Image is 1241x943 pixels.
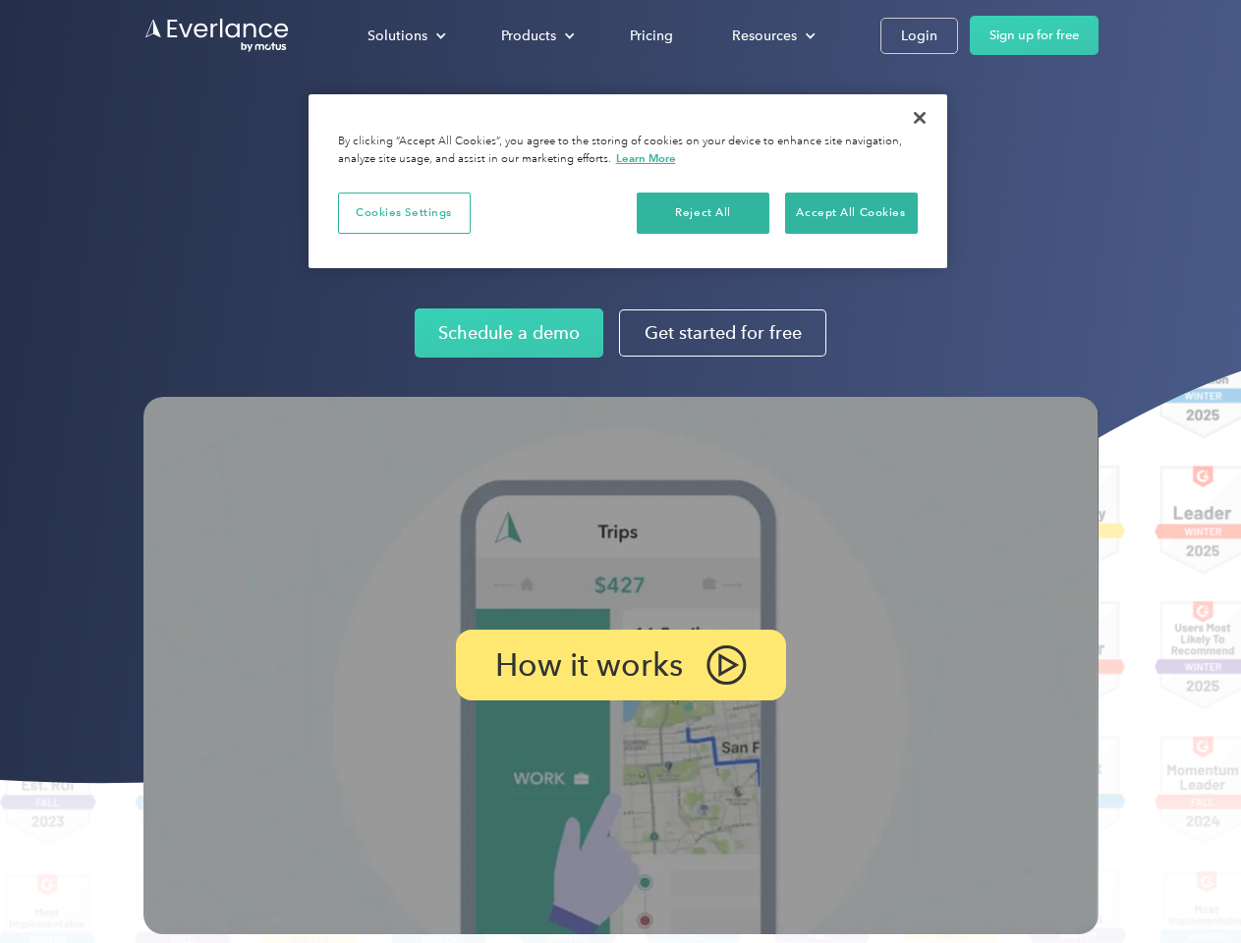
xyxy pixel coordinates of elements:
a: Login [880,18,958,54]
div: Login [901,24,937,48]
a: More information about your privacy, opens in a new tab [616,151,676,165]
div: Cookie banner [309,94,947,268]
button: Reject All [637,193,769,234]
div: Solutions [348,19,462,53]
div: Pricing [630,24,673,48]
a: Sign up for free [970,16,1099,55]
div: Resources [712,19,831,53]
div: Products [481,19,591,53]
a: Schedule a demo [415,308,603,358]
a: Pricing [610,19,693,53]
a: Get started for free [619,309,826,357]
button: Close [898,96,941,139]
input: Submit [144,117,244,158]
div: Solutions [367,24,427,48]
button: Accept All Cookies [785,193,918,234]
div: Products [501,24,556,48]
a: Go to homepage [143,17,291,54]
div: Resources [732,24,797,48]
p: How it works [495,653,683,677]
div: Privacy [309,94,947,268]
div: By clicking “Accept All Cookies”, you agree to the storing of cookies on your device to enhance s... [338,134,918,168]
button: Cookies Settings [338,193,471,234]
